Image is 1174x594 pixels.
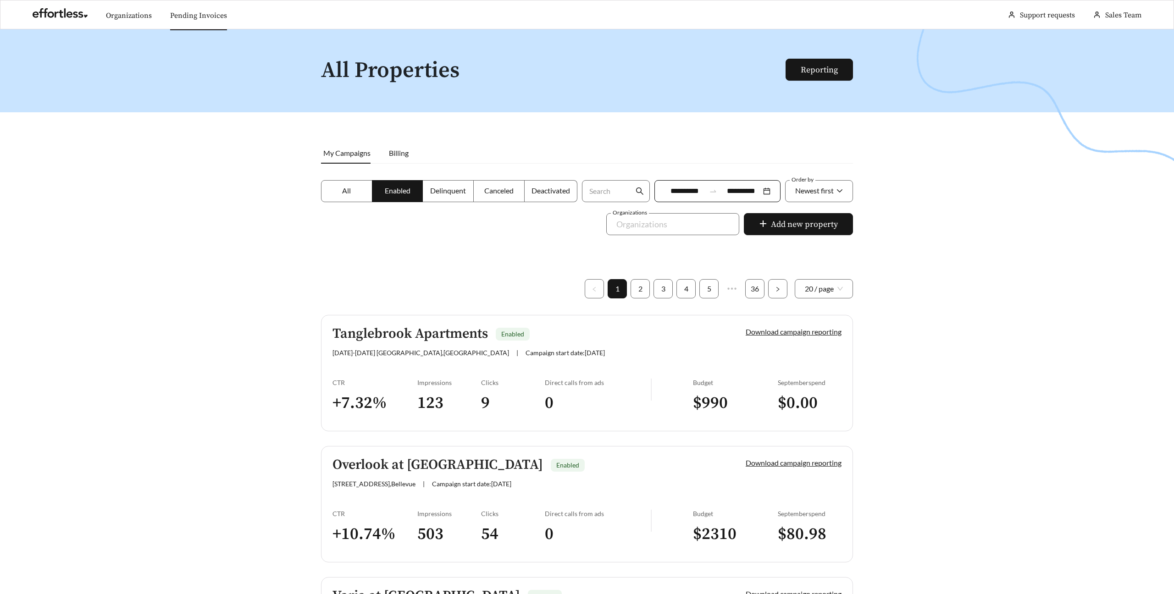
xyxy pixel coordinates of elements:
[746,327,842,336] a: Download campaign reporting
[778,524,842,544] h3: $ 80.98
[608,279,627,298] li: 1
[545,393,651,413] h3: 0
[332,457,543,473] h5: Overlook at [GEOGRAPHIC_DATA]
[795,186,834,195] span: Newest first
[417,524,481,544] h3: 503
[332,524,417,544] h3: + 10.74 %
[585,279,604,298] li: Previous Page
[332,393,417,413] h3: + 7.32 %
[677,280,695,298] a: 4
[432,480,511,488] span: Campaign start date: [DATE]
[801,65,838,75] a: Reporting
[545,524,651,544] h3: 0
[651,379,652,401] img: line
[323,148,371,157] span: My Campaigns
[699,279,719,298] li: 5
[417,379,481,386] div: Impressions
[106,11,152,20] a: Organizations
[484,186,514,195] span: Canceled
[385,186,410,195] span: Enabled
[321,446,853,562] a: Overlook at [GEOGRAPHIC_DATA]Enabled[STREET_ADDRESS],Bellevue|Campaign start date:[DATE]Download ...
[1105,11,1141,20] span: Sales Team
[778,510,842,517] div: September spend
[556,461,579,469] span: Enabled
[481,393,545,413] h3: 9
[746,280,764,298] a: 36
[592,286,597,292] span: left
[636,187,644,195] span: search
[423,480,425,488] span: |
[722,279,742,298] li: Next 5 Pages
[545,379,651,386] div: Direct calls from ads
[653,279,673,298] li: 3
[321,315,853,431] a: Tanglebrook ApartmentsEnabled[DATE]-[DATE] [GEOGRAPHIC_DATA],[GEOGRAPHIC_DATA]|Campaign start dat...
[481,510,545,517] div: Clicks
[795,279,853,298] div: Page Size
[709,187,717,195] span: swap-right
[775,286,781,292] span: right
[693,379,778,386] div: Budget
[778,379,842,386] div: September spend
[631,280,649,298] a: 2
[744,213,853,235] button: plusAdd new property
[585,279,604,298] button: left
[700,280,718,298] a: 5
[332,326,488,341] h5: Tanglebrook Apartments
[693,393,778,413] h3: $ 990
[693,524,778,544] h3: $ 2310
[545,510,651,517] div: Direct calls from ads
[651,510,652,532] img: line
[745,279,764,298] li: 36
[481,524,545,544] h3: 54
[805,280,843,298] span: 20 / page
[768,279,787,298] button: right
[1020,11,1075,20] a: Support requests
[516,349,518,357] span: |
[342,186,351,195] span: All
[631,279,650,298] li: 2
[608,280,626,298] a: 1
[321,59,786,83] h1: All Properties
[332,510,417,517] div: CTR
[481,379,545,386] div: Clicks
[417,510,481,517] div: Impressions
[768,279,787,298] li: Next Page
[709,187,717,195] span: to
[771,218,838,231] span: Add new property
[430,186,466,195] span: Delinquent
[786,59,853,81] button: Reporting
[746,458,842,467] a: Download campaign reporting
[332,379,417,386] div: CTR
[693,510,778,517] div: Budget
[654,280,672,298] a: 3
[332,480,415,488] span: [STREET_ADDRESS] , Bellevue
[332,349,509,357] span: [DATE]-[DATE] [GEOGRAPHIC_DATA] , [GEOGRAPHIC_DATA]
[389,148,409,157] span: Billing
[676,279,696,298] li: 4
[778,393,842,413] h3: $ 0.00
[722,279,742,298] span: •••
[417,393,481,413] h3: 123
[526,349,605,357] span: Campaign start date: [DATE]
[501,330,524,338] span: Enabled
[759,220,767,230] span: plus
[170,11,227,20] a: Pending Invoices
[532,186,570,195] span: Deactivated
